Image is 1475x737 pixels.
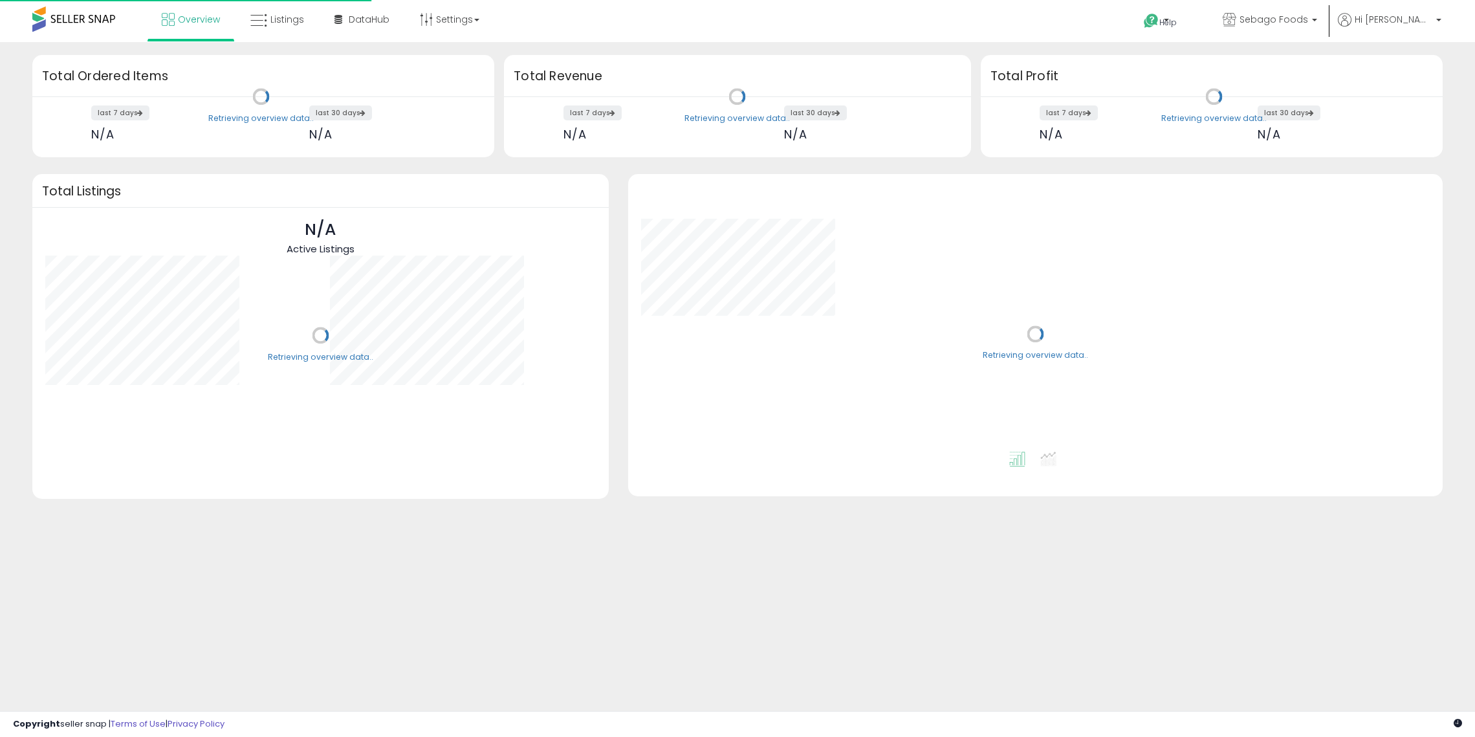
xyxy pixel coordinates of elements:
div: Retrieving overview data.. [983,350,1088,362]
a: Hi [PERSON_NAME] [1338,13,1441,42]
i: Get Help [1143,13,1159,29]
span: DataHub [349,13,389,26]
span: Hi [PERSON_NAME] [1355,13,1432,26]
span: Help [1159,17,1177,28]
div: Retrieving overview data.. [208,113,314,124]
div: Retrieving overview data.. [1161,113,1267,124]
span: Sebago Foods [1240,13,1308,26]
span: Listings [270,13,304,26]
span: Overview [178,13,220,26]
div: Retrieving overview data.. [684,113,790,124]
div: Retrieving overview data.. [268,351,373,363]
a: Help [1133,3,1202,42]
